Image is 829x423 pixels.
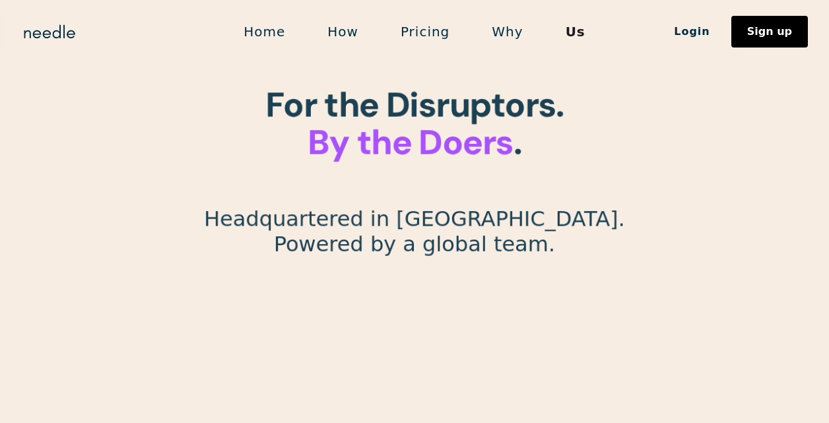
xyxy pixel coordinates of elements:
div: Sign up [747,26,792,37]
p: Headquartered in [GEOGRAPHIC_DATA]. Powered by a global team. [204,206,625,257]
a: Login [653,20,731,43]
a: Home [222,18,306,46]
a: Pricing [380,18,471,46]
a: Sign up [731,16,808,48]
a: Us [545,18,607,46]
a: How [306,18,380,46]
h1: For the Disruptors. ‍ . ‍ [265,86,564,199]
a: Why [471,18,544,46]
span: By the Doers [308,120,514,165]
